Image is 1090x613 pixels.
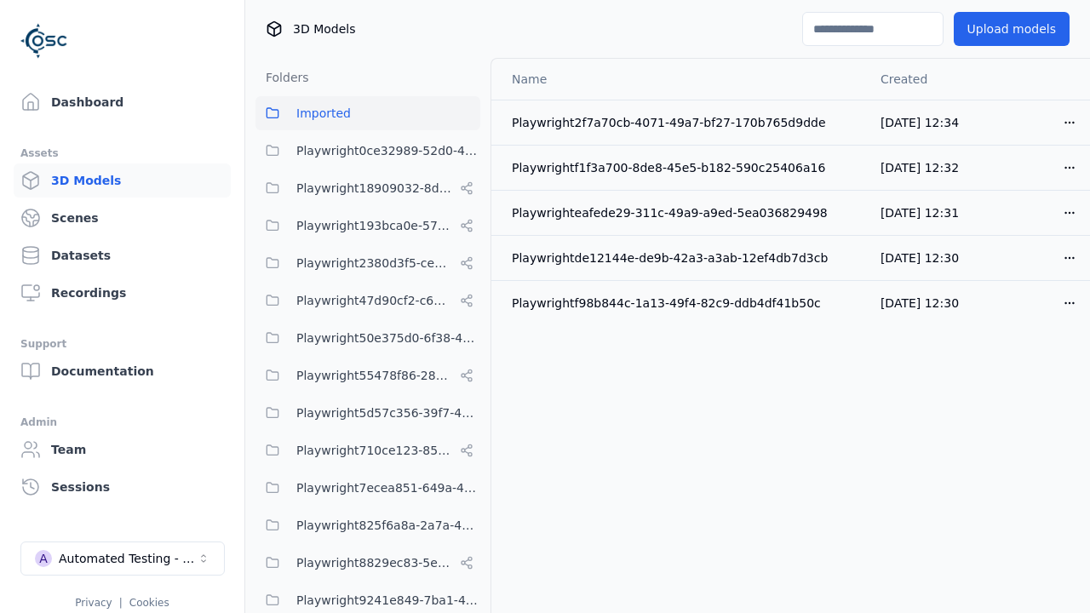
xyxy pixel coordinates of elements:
span: [DATE] 12:30 [881,296,959,310]
span: | [119,597,123,609]
th: Name [491,59,867,100]
span: Playwright50e375d0-6f38-48a7-96e0-b0dcfa24b72f [296,328,480,348]
button: Playwright5d57c356-39f7-47ed-9ab9-d0409ac6cddc [255,396,480,430]
div: Automated Testing - Playwright [59,550,197,567]
span: Playwright18909032-8d07-45c5-9c81-9eec75d0b16b [296,178,453,198]
span: Playwright5d57c356-39f7-47ed-9ab9-d0409ac6cddc [296,403,480,423]
a: Dashboard [14,85,231,119]
span: Playwright2380d3f5-cebf-494e-b965-66be4d67505e [296,253,453,273]
span: Playwright7ecea851-649a-419a-985e-fcff41a98b20 [296,478,480,498]
span: Playwright710ce123-85fd-4f8c-9759-23c3308d8830 [296,440,453,461]
div: Support [20,334,224,354]
button: Playwright7ecea851-649a-419a-985e-fcff41a98b20 [255,471,480,505]
button: Playwright8829ec83-5e68-4376-b984-049061a310ed [255,546,480,580]
div: Playwrightf98b844c-1a13-49f4-82c9-ddb4df41b50c [512,295,853,312]
span: Playwright55478f86-28dc-49b8-8d1f-c7b13b14578c [296,365,453,386]
span: Playwright0ce32989-52d0-45cf-b5b9-59d5033d313a [296,140,480,161]
button: Playwright2380d3f5-cebf-494e-b965-66be4d67505e [255,246,480,280]
button: Playwright18909032-8d07-45c5-9c81-9eec75d0b16b [255,171,480,205]
button: Playwright825f6a8a-2a7a-425c-94f7-650318982f69 [255,508,480,542]
span: 3D Models [293,20,355,37]
img: Logo [20,17,68,65]
div: Admin [20,412,224,433]
a: Documentation [14,354,231,388]
span: Imported [296,103,351,123]
button: Playwright47d90cf2-c635-4353-ba3b-5d4538945666 [255,284,480,318]
div: Playwright2f7a70cb-4071-49a7-bf27-170b765d9dde [512,114,853,131]
span: [DATE] 12:30 [881,251,959,265]
a: Recordings [14,276,231,310]
a: Privacy [75,597,112,609]
button: Playwright193bca0e-57fa-418d-8ea9-45122e711dc7 [255,209,480,243]
span: Playwright825f6a8a-2a7a-425c-94f7-650318982f69 [296,515,480,536]
span: [DATE] 12:31 [881,206,959,220]
button: Playwright710ce123-85fd-4f8c-9759-23c3308d8830 [255,433,480,467]
button: Playwright50e375d0-6f38-48a7-96e0-b0dcfa24b72f [255,321,480,355]
span: Playwright47d90cf2-c635-4353-ba3b-5d4538945666 [296,290,453,311]
a: 3D Models [14,163,231,198]
div: Playwrightf1f3a700-8de8-45e5-b182-590c25406a16 [512,159,853,176]
a: Sessions [14,470,231,504]
span: [DATE] 12:34 [881,116,959,129]
div: A [35,550,52,567]
span: Playwright9241e849-7ba1-474f-9275-02cfa81d37fc [296,590,480,610]
a: Team [14,433,231,467]
div: Playwrightde12144e-de9b-42a3-a3ab-12ef4db7d3cb [512,249,853,266]
a: Cookies [129,597,169,609]
button: Imported [255,96,480,130]
button: Playwright0ce32989-52d0-45cf-b5b9-59d5033d313a [255,134,480,168]
a: Datasets [14,238,231,272]
h3: Folders [255,69,309,86]
div: Assets [20,143,224,163]
a: Scenes [14,201,231,235]
button: Playwright55478f86-28dc-49b8-8d1f-c7b13b14578c [255,358,480,392]
button: Select a workspace [20,541,225,576]
span: [DATE] 12:32 [881,161,959,175]
span: Playwright8829ec83-5e68-4376-b984-049061a310ed [296,553,453,573]
div: Playwrighteafede29-311c-49a9-a9ed-5ea036829498 [512,204,853,221]
span: Playwright193bca0e-57fa-418d-8ea9-45122e711dc7 [296,215,453,236]
th: Created [867,59,980,100]
button: Upload models [954,12,1070,46]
